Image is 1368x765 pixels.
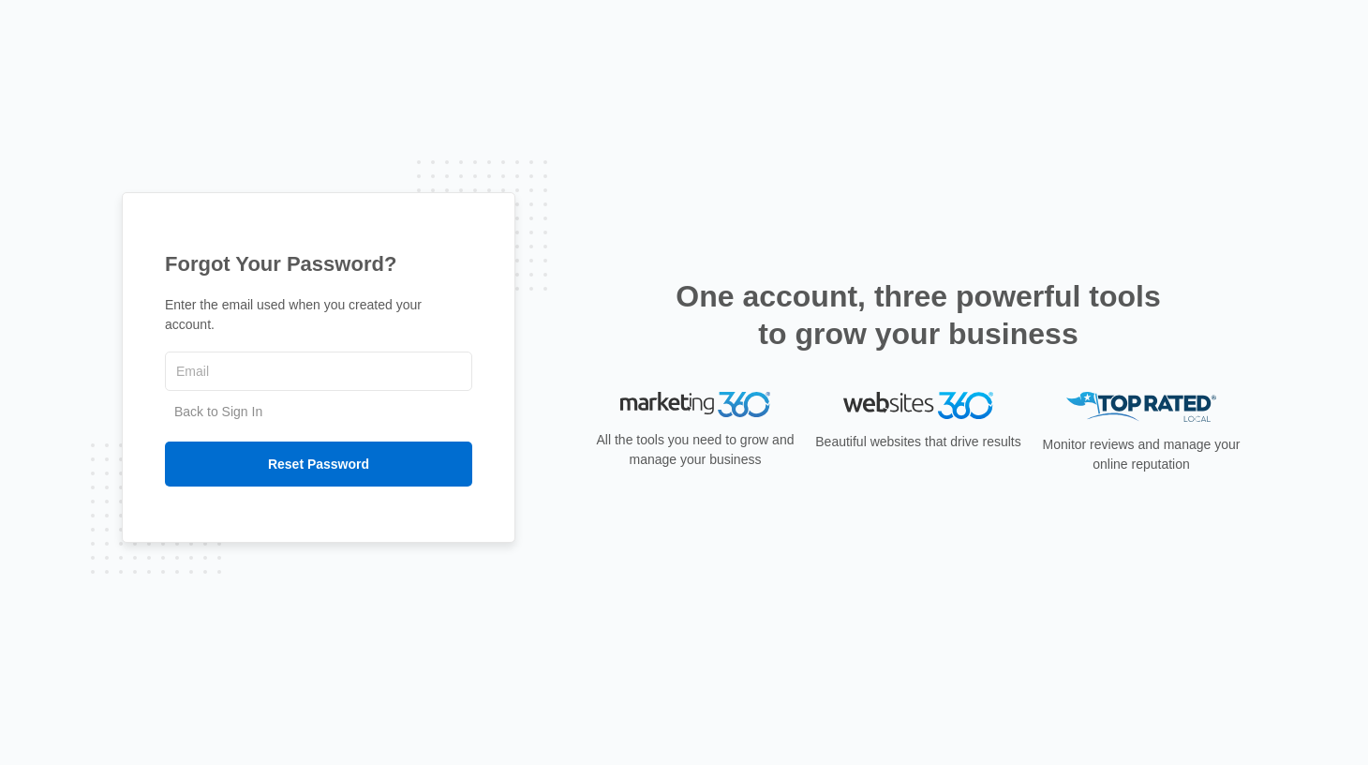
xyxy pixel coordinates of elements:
h1: Forgot Your Password? [165,248,472,279]
p: All the tools you need to grow and manage your business [590,430,800,470]
p: Enter the email used when you created your account. [165,295,472,335]
img: Top Rated Local [1066,392,1216,423]
p: Beautiful websites that drive results [813,432,1023,452]
img: Marketing 360 [620,392,770,418]
input: Email [165,352,472,391]
p: Monitor reviews and manage your online reputation [1036,435,1246,474]
input: Reset Password [165,442,472,487]
a: Back to Sign In [174,404,262,419]
h2: One account, three powerful tools to grow your business [670,277,1167,352]
img: Websites 360 [843,392,993,419]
